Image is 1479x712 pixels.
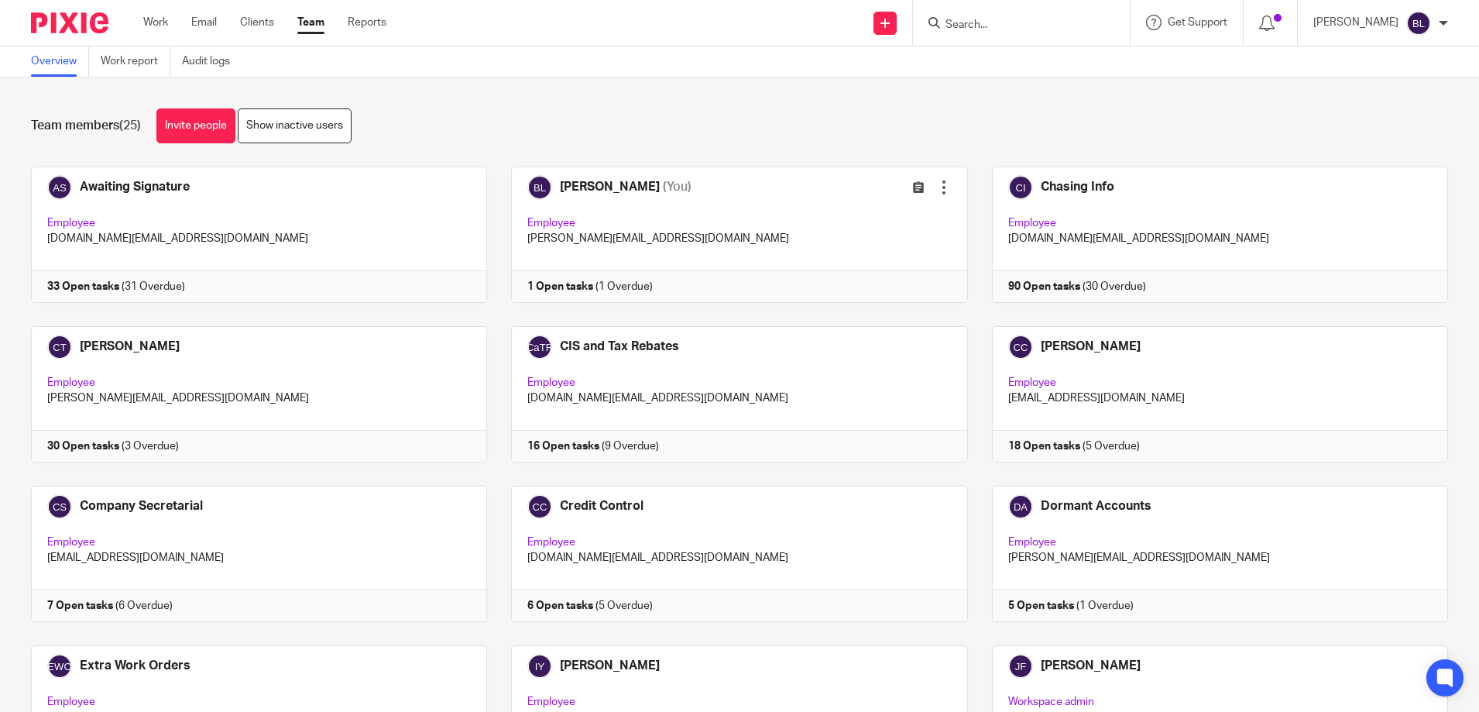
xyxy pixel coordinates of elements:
a: Overview [31,46,89,77]
input: Search [944,19,1083,33]
a: Work report [101,46,170,77]
img: svg%3E [1406,11,1431,36]
a: Email [191,15,217,30]
span: Get Support [1168,17,1227,28]
a: Reports [348,15,386,30]
a: Team [297,15,324,30]
span: (25) [119,119,141,132]
a: Clients [240,15,274,30]
a: Invite people [156,108,235,143]
p: [PERSON_NAME] [1313,15,1398,30]
a: Audit logs [182,46,242,77]
a: Show inactive users [238,108,352,143]
a: Work [143,15,168,30]
h1: Team members [31,118,141,134]
img: Pixie [31,12,108,33]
